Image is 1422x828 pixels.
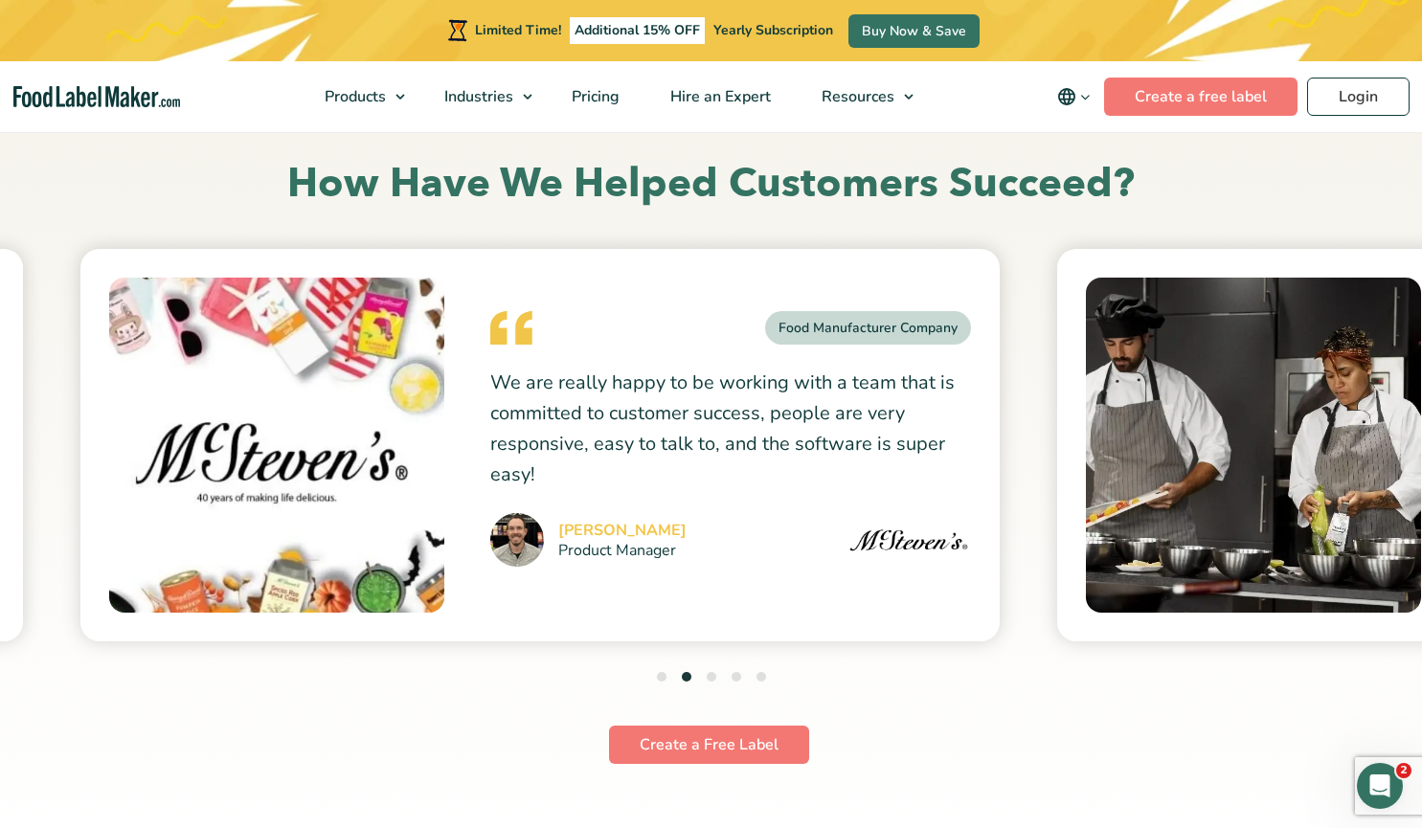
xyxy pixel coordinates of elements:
[1307,78,1410,116] a: Login
[609,725,809,763] a: Create a Free Label
[765,311,971,345] div: Food Manufacturer Company
[439,86,515,107] span: Industries
[558,522,687,537] cite: [PERSON_NAME]
[558,542,687,557] small: Product Manager
[1357,763,1403,809] iframe: Intercom live chat
[84,158,1339,211] h2: How Have We Helped Customers Succeed?
[797,61,923,132] a: Resources
[707,671,716,681] button: 3 of 5
[682,671,691,681] button: 2 of 5
[713,21,833,39] span: Yearly Subscription
[490,368,971,490] p: We are really happy to be working with a team that is committed to customer success, people are v...
[848,14,980,48] a: Buy Now & Save
[566,86,621,107] span: Pricing
[756,671,766,681] button: 5 of 5
[1396,763,1411,778] span: 2
[665,86,773,107] span: Hire an Expert
[816,86,896,107] span: Resources
[419,61,542,132] a: Industries
[80,248,1000,640] a: Food Manufacturer Company We are really happy to be working with a team that is committed to cust...
[547,61,641,132] a: Pricing
[475,21,561,39] span: Limited Time!
[645,61,792,132] a: Hire an Expert
[657,671,666,681] button: 1 of 5
[570,17,705,44] span: Additional 15% OFF
[1104,78,1298,116] a: Create a free label
[300,61,415,132] a: Products
[732,671,741,681] button: 4 of 5
[319,86,388,107] span: Products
